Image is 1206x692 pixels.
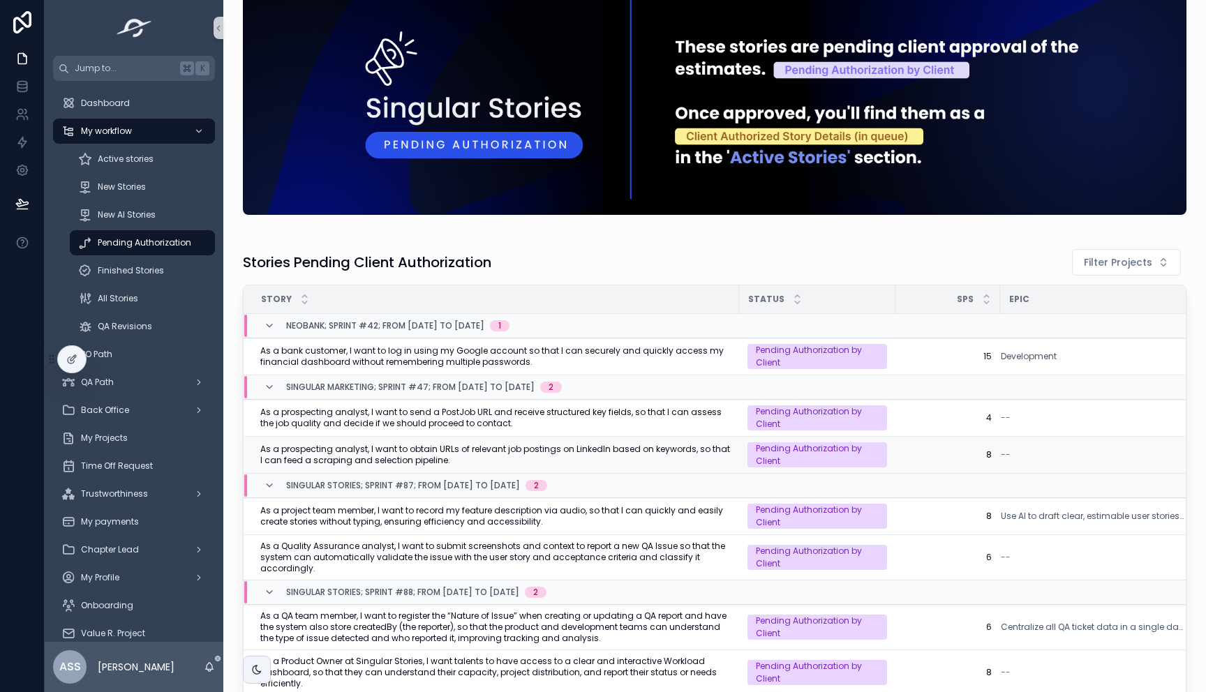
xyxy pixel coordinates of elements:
[53,481,215,506] a: Trustworthiness
[904,351,992,362] a: 15
[747,660,887,685] a: Pending Authorization by Client
[53,342,215,367] a: PO Path
[70,146,215,172] a: Active stories
[70,286,215,311] a: All Stories
[534,480,539,491] div: 2
[533,587,538,598] div: 2
[98,660,174,674] p: [PERSON_NAME]
[98,209,156,220] span: New AI Stories
[81,572,119,583] span: My Profile
[756,442,879,467] div: Pending Authorization by Client
[53,537,215,562] a: Chapter Lead
[904,667,992,678] a: 8
[81,349,112,360] span: PO Path
[81,628,145,639] span: Value R. Project
[756,405,879,430] div: Pending Authorization by Client
[81,377,114,388] span: QA Path
[260,656,731,689] a: As a Product Owner at Singular Stories, I want talents to have access to a clear and interactive ...
[747,504,887,529] a: Pending Authorization by Client
[260,444,731,466] a: As a prospecting analyst, I want to obtain URLs of relevant job postings on LinkedIn based on key...
[1001,552,1011,563] span: --
[747,405,887,430] a: Pending Authorization by Client
[81,600,133,611] span: Onboarding
[81,405,129,416] span: Back Office
[70,174,215,200] a: New Stories
[98,181,146,193] span: New Stories
[70,202,215,227] a: New AI Stories
[45,81,223,642] div: scrollable content
[98,153,154,165] span: Active stories
[53,453,215,479] a: Time Off Request
[286,587,519,598] span: Singular Stories; Sprint #88; From [DATE] to [DATE]
[260,541,731,574] a: As a Quality Assurance analyst, I want to submit screenshots and context to report a new QA Issue...
[53,56,215,81] button: Jump to...K
[260,505,731,527] a: As a project team member, I want to record my feature description via audio, so that I can quickl...
[70,230,215,255] a: Pending Authorization
[1001,449,1184,460] a: --
[1001,667,1011,678] span: --
[1001,412,1184,423] a: --
[81,126,132,137] span: My workflow
[904,552,992,563] a: 6
[98,237,191,248] span: Pending Authorization
[1001,622,1184,633] a: Centralize all QA ticket data in a single dashboard, enabling clients to track progress by status...
[197,63,208,74] span: K
[747,545,887,570] a: Pending Authorization by Client
[53,426,215,451] a: My Projects
[112,17,156,39] img: App logo
[70,314,215,339] a: QA Revisions
[81,433,128,444] span: My Projects
[756,660,879,685] div: Pending Authorization by Client
[81,460,153,472] span: Time Off Request
[98,265,164,276] span: Finished Stories
[70,258,215,283] a: Finished Stories
[756,344,879,369] div: Pending Authorization by Client
[1001,552,1184,563] a: --
[53,621,215,646] a: Value R. Project
[261,294,292,305] span: Story
[904,449,992,460] a: 8
[747,344,887,369] a: Pending Authorization by Client
[243,253,491,272] h1: Stories Pending Client Authorization
[1001,511,1184,522] a: Use AI to draft clear, estimable user stories and evaluate their quality to improve planning and ...
[1084,255,1152,269] span: Filter Projects
[756,615,879,640] div: Pending Authorization by Client
[81,516,139,527] span: My payments
[98,321,152,332] span: QA Revisions
[904,412,992,423] a: 4
[286,382,535,393] span: Singular Marketing; Sprint #47; From [DATE] to [DATE]
[53,398,215,423] a: Back Office
[81,98,130,109] span: Dashboard
[81,544,139,555] span: Chapter Lead
[747,442,887,467] a: Pending Authorization by Client
[1001,412,1011,423] span: --
[53,370,215,395] a: QA Path
[904,622,992,633] span: 6
[53,119,215,144] a: My workflow
[81,488,148,499] span: Trustworthiness
[286,480,520,491] span: Singular Stories; Sprint #87; From [DATE] to [DATE]
[53,593,215,618] a: Onboarding
[260,345,731,368] a: As a bank customer, I want to log in using my Google account so that I can securely and quickly a...
[53,509,215,534] a: My payments
[53,565,215,590] a: My Profile
[98,293,138,304] span: All Stories
[1001,351,1057,362] a: Development
[260,610,731,644] span: As a QA team member, I want to register the “Nature of Issue” when creating or updating a QA repo...
[756,504,879,529] div: Pending Authorization by Client
[1009,294,1029,305] span: Epic
[549,382,553,393] div: 2
[904,511,992,522] a: 8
